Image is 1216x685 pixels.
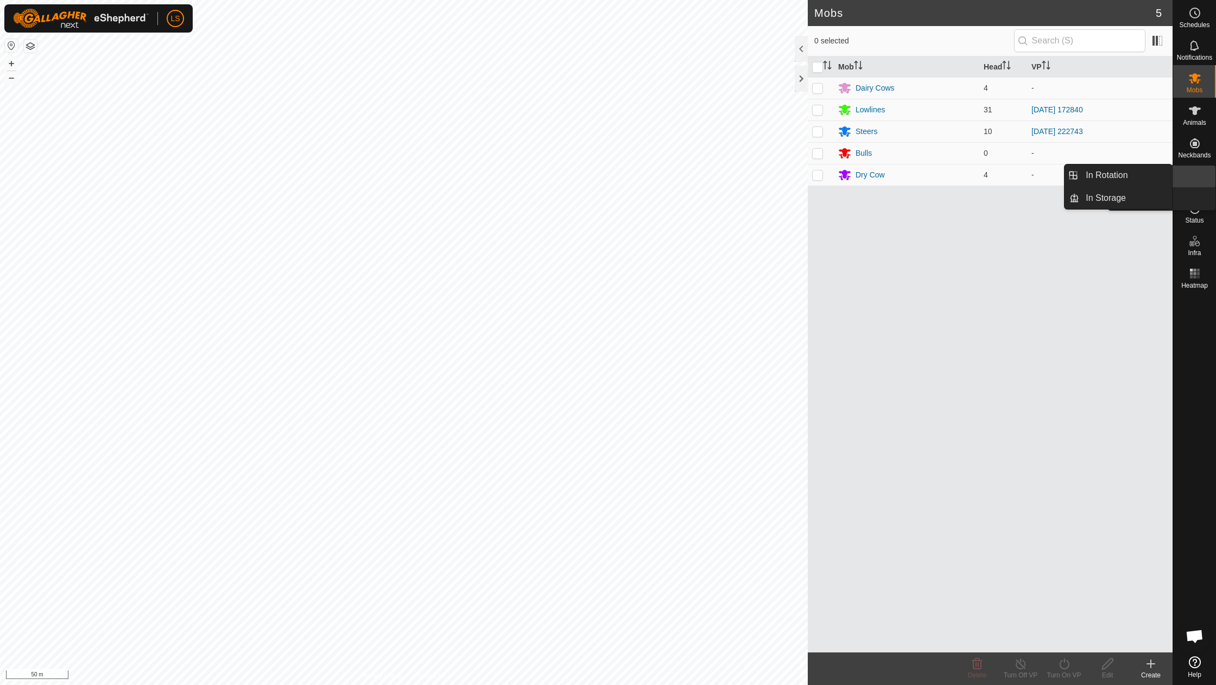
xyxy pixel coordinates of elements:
span: Status [1185,217,1204,224]
span: In Storage [1086,192,1126,205]
h2: Mobs [814,7,1156,20]
div: Turn Off VP [999,670,1042,680]
div: Dry Cow [856,169,885,181]
span: 5 [1156,5,1162,21]
div: Open chat [1179,620,1211,652]
button: – [5,71,18,84]
span: LS [170,13,180,24]
img: Gallagher Logo [13,9,149,28]
p-sorticon: Activate to sort [1042,62,1050,71]
div: Steers [856,126,877,137]
th: VP [1027,56,1173,78]
td: - [1027,142,1173,164]
th: Mob [834,56,979,78]
td: - [1027,164,1173,186]
span: 0 [984,149,988,157]
span: Schedules [1179,22,1209,28]
span: In Rotation [1086,169,1128,182]
a: In Storage [1079,187,1172,209]
li: In Storage [1065,187,1172,209]
span: 0 selected [814,35,1014,47]
input: Search (S) [1014,29,1145,52]
span: 10 [984,127,992,136]
span: 4 [984,170,988,179]
p-sorticon: Activate to sort [854,62,863,71]
a: [DATE] 222743 [1031,127,1083,136]
button: Reset Map [5,39,18,52]
span: Mobs [1187,87,1202,93]
div: Lowlines [856,104,885,116]
p-sorticon: Activate to sort [823,62,832,71]
div: Create [1129,670,1173,680]
th: Head [979,56,1027,78]
span: Notifications [1177,54,1212,61]
span: Delete [968,671,987,679]
button: + [5,57,18,70]
span: Heatmap [1181,282,1208,289]
a: Help [1173,652,1216,682]
p-sorticon: Activate to sort [1002,62,1011,71]
div: Turn On VP [1042,670,1086,680]
a: Contact Us [415,671,447,681]
span: Infra [1188,250,1201,256]
div: Edit [1086,670,1129,680]
button: Map Layers [24,40,37,53]
div: Bulls [856,148,872,159]
span: Help [1188,671,1201,678]
a: Privacy Policy [361,671,402,681]
span: Animals [1183,119,1206,126]
td: - [1027,77,1173,99]
a: [DATE] 172840 [1031,105,1083,114]
span: Neckbands [1178,152,1211,158]
span: 31 [984,105,992,114]
li: In Rotation [1065,164,1172,186]
span: 4 [984,84,988,92]
a: In Rotation [1079,164,1172,186]
div: Dairy Cows [856,83,895,94]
